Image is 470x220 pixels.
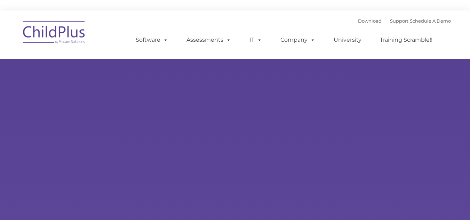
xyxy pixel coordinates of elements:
a: Schedule A Demo [410,18,451,24]
img: ChildPlus by Procare Solutions [19,16,89,51]
a: Download [358,18,382,24]
a: Assessments [180,33,238,47]
a: IT [242,33,269,47]
a: Software [129,33,175,47]
a: Support [390,18,408,24]
a: Company [273,33,322,47]
a: University [327,33,368,47]
font: | [358,18,451,24]
a: Training Scramble!! [373,33,439,47]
